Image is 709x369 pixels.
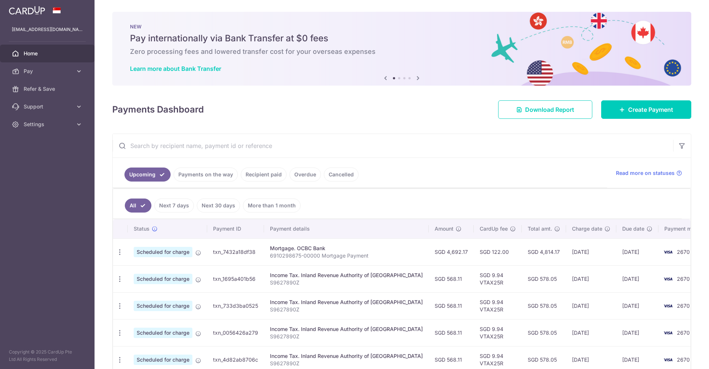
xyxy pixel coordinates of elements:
[661,355,675,364] img: Bank Card
[207,265,264,292] td: txn_1695a401b56
[677,303,690,309] span: 2670
[522,292,566,319] td: SGD 578.05
[12,26,83,33] p: [EMAIL_ADDRESS][DOMAIN_NAME]
[622,225,644,232] span: Due date
[677,330,690,336] span: 2670
[134,247,192,257] span: Scheduled for charge
[616,169,675,177] span: Read more on statuses
[616,169,682,177] a: Read more on statuses
[24,85,72,93] span: Refer & Save
[480,225,508,232] span: CardUp fee
[616,292,658,319] td: [DATE]
[207,238,264,265] td: txn_7432a18df38
[134,274,192,284] span: Scheduled for charge
[130,32,674,44] h5: Pay internationally via Bank Transfer at $0 fees
[112,12,691,86] img: Bank transfer banner
[661,275,675,283] img: Bank Card
[124,168,171,182] a: Upcoming
[130,47,674,56] h6: Zero processing fees and lowered transfer cost for your overseas expenses
[134,225,150,232] span: Status
[270,360,423,367] p: S9627890Z
[522,238,566,265] td: SGD 4,814.17
[435,225,453,232] span: Amount
[566,292,616,319] td: [DATE]
[125,199,151,213] a: All
[207,292,264,319] td: txn_733d3ba0525
[628,105,673,114] span: Create Payment
[24,121,72,128] span: Settings
[661,328,675,337] img: Bank Card
[566,319,616,346] td: [DATE]
[270,306,423,313] p: S9627890Z
[270,279,423,286] p: S9627890Z
[270,272,423,279] div: Income Tax. Inland Revenue Authority of [GEOGRAPHIC_DATA]
[134,301,192,311] span: Scheduled for charge
[134,328,192,338] span: Scheduled for charge
[243,199,301,213] a: More than 1 month
[207,219,264,238] th: Payment ID
[661,248,675,256] img: Bank Card
[130,24,674,30] p: NEW
[270,299,423,306] div: Income Tax. Inland Revenue Authority of [GEOGRAPHIC_DATA]
[324,168,359,182] a: Cancelled
[661,301,675,310] img: Bank Card
[429,292,474,319] td: SGD 568.11
[677,276,690,282] span: 2670
[24,68,72,75] span: Pay
[154,199,194,213] a: Next 7 days
[429,265,474,292] td: SGD 568.11
[429,319,474,346] td: SGD 568.11
[522,265,566,292] td: SGD 578.05
[270,245,423,252] div: Mortgage. OCBC Bank
[130,65,221,72] a: Learn more about Bank Transfer
[474,319,522,346] td: SGD 9.94 VTAX25R
[24,50,72,57] span: Home
[528,225,552,232] span: Total amt.
[498,100,592,119] a: Download Report
[566,238,616,265] td: [DATE]
[112,103,204,116] h4: Payments Dashboard
[270,325,423,333] div: Income Tax. Inland Revenue Authority of [GEOGRAPHIC_DATA]
[572,225,602,232] span: Charge date
[270,252,423,259] p: 6910298675-00000 Mortgage Payment
[616,265,658,292] td: [DATE]
[525,105,574,114] span: Download Report
[677,249,690,255] span: 2670
[290,168,321,182] a: Overdue
[616,238,658,265] td: [DATE]
[197,199,240,213] a: Next 30 days
[616,319,658,346] td: [DATE]
[9,6,45,15] img: CardUp
[207,319,264,346] td: txn_0056426a279
[270,352,423,360] div: Income Tax. Inland Revenue Authority of [GEOGRAPHIC_DATA]
[134,355,192,365] span: Scheduled for charge
[474,238,522,265] td: SGD 122.00
[522,319,566,346] td: SGD 578.05
[24,103,72,110] span: Support
[429,238,474,265] td: SGD 4,692.17
[241,168,287,182] a: Recipient paid
[474,265,522,292] td: SGD 9.94 VTAX25R
[566,265,616,292] td: [DATE]
[264,219,429,238] th: Payment details
[174,168,238,182] a: Payments on the way
[601,100,691,119] a: Create Payment
[677,356,690,363] span: 2670
[270,333,423,340] p: S9627890Z
[113,134,673,158] input: Search by recipient name, payment id or reference
[474,292,522,319] td: SGD 9.94 VTAX25R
